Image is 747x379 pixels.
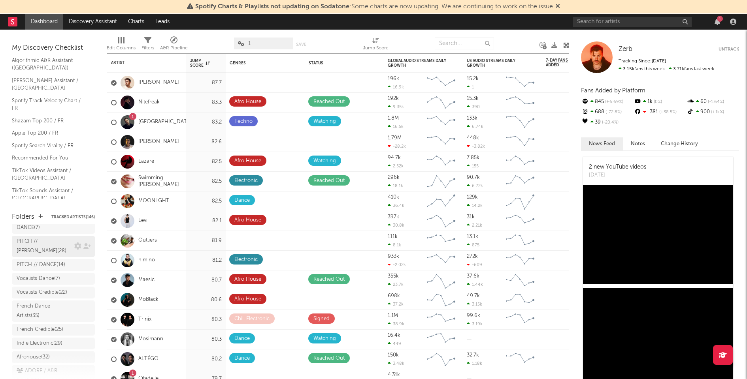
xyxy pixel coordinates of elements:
a: Spotify Search Virality / FR [12,141,87,150]
div: US Audio Streams Daily Growth [467,58,526,68]
div: 272k [467,254,478,259]
span: Fans Added by Platform [581,88,645,94]
span: : Some charts are now updating. We are continuing to work on the issue [195,4,553,10]
div: 3.15k [467,302,482,307]
button: Notes [623,137,653,150]
button: Change History [653,137,706,150]
div: 94.7k [388,155,401,160]
a: Zerb [619,45,632,53]
div: 82.1 [190,216,222,226]
div: 83.3 [190,98,222,107]
div: 18.1k [388,183,403,188]
svg: Chart title [423,191,459,211]
a: Algorithmic A&R Assistant ([GEOGRAPHIC_DATA]) [12,56,87,72]
div: Reached Out [313,176,345,186]
a: French Dance Artists(35) [12,300,95,322]
svg: Chart title [502,290,538,310]
div: 16.9k [388,84,404,90]
button: Untrack [719,45,739,53]
div: 80.3 [190,315,222,325]
div: Techno [234,117,253,126]
div: 698k [388,293,400,298]
div: 82.6 [190,137,222,147]
span: +1k % [710,110,724,114]
div: Filters [141,34,154,56]
div: French Credible ( 25 ) [17,325,63,334]
div: 87.7 [190,78,222,88]
button: Tracked Artists(146) [51,215,95,219]
div: PITCH // [PERSON_NAME] ( 28 ) [17,237,72,256]
div: 448k [467,135,479,141]
div: 15.2k [467,76,479,81]
a: Afrohouse(32) [12,351,95,363]
div: Jump Score [363,34,389,56]
span: 7-Day Fans Added [546,58,577,68]
a: Vocalists Dance(7) [12,273,95,285]
svg: Chart title [502,172,538,191]
a: Shazam Top 200 / FR [12,116,87,125]
div: A&R Pipeline [160,43,188,53]
svg: Chart title [502,93,538,113]
div: 449 [388,341,401,346]
svg: Chart title [423,113,459,132]
span: 1 [248,41,251,46]
a: MOONLGHT [138,198,169,205]
div: 32.7k [467,353,479,358]
span: 3.15k fans this week [619,67,665,71]
div: 1.44k [467,282,483,287]
div: 82.5 [190,157,222,167]
svg: Chart title [502,349,538,369]
div: 192k [388,96,399,101]
svg: Chart title [423,73,459,93]
div: Reached Out [313,354,345,363]
span: 3.71k fans last week [619,67,714,71]
svg: Chart title [423,251,459,270]
svg: Chart title [502,191,538,211]
div: 9.35k [388,104,404,109]
a: Outliers [138,237,157,244]
div: 390 [467,104,480,109]
div: 39 [581,117,634,128]
div: 4.31k [388,372,400,377]
svg: Chart title [502,270,538,290]
div: Global Audio Streams Daily Growth [388,58,447,68]
div: Edit Columns [107,34,136,56]
div: Watching [313,156,336,166]
div: 875 [467,242,479,248]
span: Tracking Since: [DATE] [619,59,666,64]
div: 111k [388,234,398,239]
div: Dance [234,354,250,363]
svg: Chart title [502,310,538,330]
svg: Chart title [423,231,459,251]
div: 99.6k [467,313,480,318]
div: 23.7k [388,282,404,287]
span: Spotify Charts & Playlists not updating on Sodatone [195,4,349,10]
div: 688 [581,107,634,117]
div: 90.7k [467,175,480,180]
a: [PERSON_NAME] [138,79,179,86]
div: 133k [467,116,477,121]
div: 15.3k [467,96,479,101]
a: ALTÉGO [138,356,158,362]
span: Zerb [619,46,632,53]
a: Apple Top 200 / FR [12,129,87,137]
div: 2 new YouTube videos [589,163,646,171]
a: [PERSON_NAME] [138,139,179,145]
svg: Chart title [423,290,459,310]
div: 49.7k [467,293,480,298]
div: 900 [687,107,739,117]
div: Reached Out [313,97,345,107]
div: 1.79M [388,135,402,141]
div: 1.8M [388,116,399,121]
div: 80.3 [190,335,222,344]
svg: Chart title [423,132,459,152]
a: TikTok Sounds Assistant / [GEOGRAPHIC_DATA] [12,186,87,203]
svg: Chart title [423,211,459,231]
div: Afro House [234,216,261,225]
div: 129k [467,195,478,200]
a: Levi [138,218,147,224]
a: Leads [150,14,175,30]
div: Artist [111,60,170,65]
div: 150k [388,353,399,358]
div: 196k [388,76,399,81]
